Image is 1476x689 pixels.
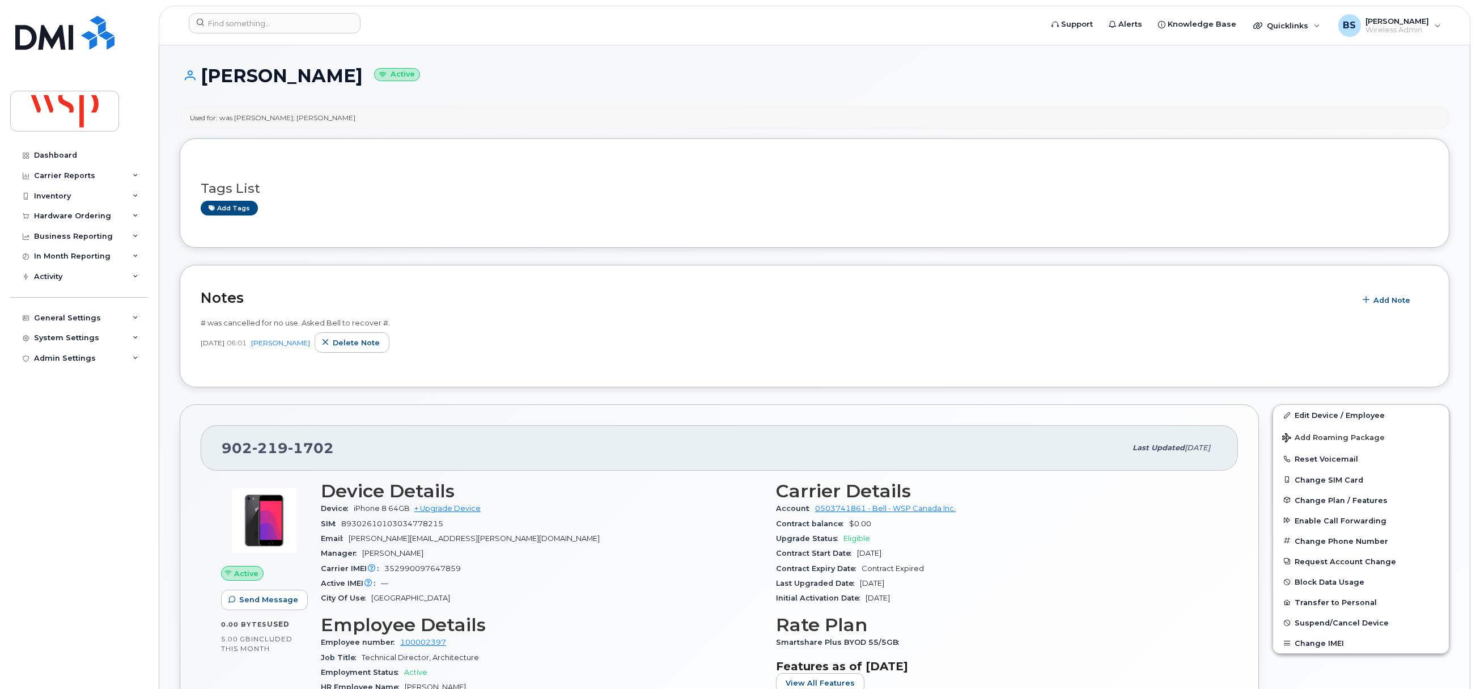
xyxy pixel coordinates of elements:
[201,318,390,327] span: # was cancelled for no use. Asked Bell to recover #.
[341,519,443,528] span: 89302610103034778215
[362,549,423,557] span: [PERSON_NAME]
[1373,295,1410,306] span: Add Note
[371,594,450,602] span: [GEOGRAPHIC_DATA]
[1273,551,1449,572] button: Request Account Change
[374,68,420,81] small: Active
[201,338,224,348] span: [DATE]
[1273,470,1449,490] button: Change SIM Card
[1133,443,1185,452] span: Last updated
[267,620,290,628] span: used
[866,594,890,602] span: [DATE]
[404,668,427,677] span: Active
[776,481,1218,501] h3: Carrier Details
[1282,433,1385,444] span: Add Roaming Package
[201,201,258,215] a: Add tags
[321,653,362,662] span: Job Title
[190,113,355,122] div: Used for: was [PERSON_NAME]; [PERSON_NAME]
[201,289,1350,306] h2: Notes
[862,564,924,573] span: Contract Expired
[288,439,334,456] span: 1702
[321,549,362,557] span: Manager
[776,504,815,513] span: Account
[860,579,884,587] span: [DATE]
[776,594,866,602] span: Initial Activation Date
[776,519,849,528] span: Contract balance
[1273,490,1449,510] button: Change Plan / Features
[321,519,341,528] span: SIM
[315,332,389,353] button: Delete note
[321,638,400,646] span: Employee number
[321,564,384,573] span: Carrier IMEI
[321,594,371,602] span: City Of Use
[180,66,1449,86] h1: [PERSON_NAME]
[1273,510,1449,531] button: Enable Call Forwarding
[321,534,349,543] span: Email
[321,481,762,501] h3: Device Details
[221,635,292,653] span: included this month
[1273,572,1449,592] button: Block Data Usage
[857,549,881,557] span: [DATE]
[1273,405,1449,425] a: Edit Device / Employee
[252,439,288,456] span: 219
[1273,592,1449,612] button: Transfer to Personal
[384,564,461,573] span: 352990097647859
[349,534,600,543] span: [PERSON_NAME][EMAIL_ADDRESS][PERSON_NAME][DOMAIN_NAME]
[381,579,388,587] span: —
[354,504,410,513] span: iPhone 8 64GB
[321,579,381,587] span: Active IMEI
[1273,633,1449,653] button: Change IMEI
[815,504,956,513] a: 0503741861 - Bell - WSP Canada Inc.
[221,590,308,610] button: Send Message
[776,615,1218,635] h3: Rate Plan
[776,638,905,646] span: Smartshare Plus BYOD 55/5GB
[230,487,298,555] img: image20231002-3703462-bzhi73.jpeg
[1273,449,1449,469] button: Reset Voicemail
[1295,516,1386,525] span: Enable Call Forwarding
[843,534,870,543] span: Eligible
[414,504,481,513] a: + Upgrade Device
[222,439,334,456] span: 902
[1185,443,1210,452] span: [DATE]
[1295,496,1388,504] span: Change Plan / Features
[321,668,404,677] span: Employment Status
[362,653,479,662] span: Technical Director, Architecture
[321,615,762,635] h3: Employee Details
[1273,612,1449,633] button: Suspend/Cancel Device
[776,549,857,557] span: Contract Start Date
[786,678,855,688] span: View All Features
[776,660,1218,673] h3: Features as of [DATE]
[776,579,860,587] span: Last Upgraded Date
[849,519,871,528] span: $0.00
[1295,619,1389,627] span: Suspend/Cancel Device
[201,181,1428,196] h3: Tags List
[239,594,298,605] span: Send Message
[333,337,380,348] span: Delete note
[251,339,310,347] a: [PERSON_NAME]
[321,504,354,513] span: Device
[234,568,258,579] span: Active
[776,534,843,543] span: Upgrade Status
[221,635,251,643] span: 5.00 GB
[227,338,247,348] span: 06:01
[1273,425,1449,449] button: Add Roaming Package
[400,638,446,646] a: 100002397
[776,564,862,573] span: Contract Expiry Date
[1355,290,1420,311] button: Add Note
[221,620,267,628] span: 0.00 Bytes
[1273,531,1449,551] button: Change Phone Number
